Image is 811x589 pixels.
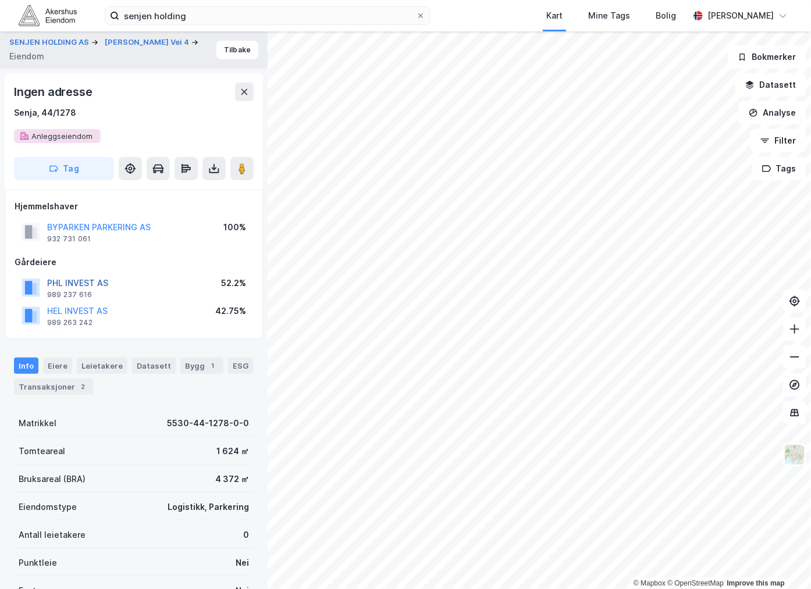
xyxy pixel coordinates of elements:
div: 100% [223,220,246,234]
div: Bygg [180,358,223,374]
div: Leietakere [77,358,127,374]
div: 42.75% [215,304,246,318]
div: Datasett [132,358,176,374]
div: 52.2% [221,276,246,290]
div: Nei [236,556,249,570]
div: Punktleie [19,556,57,570]
div: 0 [243,528,249,542]
div: Tomteareal [19,444,65,458]
div: 2 [77,381,89,392]
div: Bruksareal (BRA) [19,472,86,486]
button: SENJEN HOLDING AS [9,37,91,48]
div: Logistikk, Parkering [168,500,249,514]
div: 1 [207,360,219,372]
div: ESG [228,358,253,374]
div: 4 372 ㎡ [215,472,249,486]
div: Eiendom [9,49,44,63]
button: Analyse [739,101,806,124]
div: Mine Tags [588,9,630,23]
img: Z [784,444,806,466]
div: 989 237 616 [47,290,92,299]
div: Ingen adresse [14,83,94,101]
div: 989 263 242 [47,318,93,327]
div: Hjemmelshaver [15,199,253,213]
div: 1 624 ㎡ [216,444,249,458]
button: Tilbake [216,41,258,59]
a: Improve this map [727,579,785,587]
a: Mapbox [634,579,666,587]
div: Gårdeiere [15,255,253,269]
div: 932 731 061 [47,234,91,244]
div: Senja, 44/1278 [14,106,76,120]
iframe: Chat Widget [753,533,811,589]
div: Kart [546,9,563,23]
div: Bolig [656,9,676,23]
div: Eiere [43,358,72,374]
button: Bokmerker [728,45,806,69]
div: Transaksjoner [14,379,94,395]
div: Antall leietakere [19,528,86,542]
button: Datasett [735,73,806,97]
button: [PERSON_NAME] Vei 4 [105,37,191,48]
div: Eiendomstype [19,500,77,514]
div: [PERSON_NAME] [707,9,774,23]
img: akershus-eiendom-logo.9091f326c980b4bce74ccdd9f866810c.svg [19,5,77,26]
a: OpenStreetMap [667,579,724,587]
div: Info [14,358,38,374]
div: Kontrollprogram for chat [753,533,811,589]
button: Tags [752,157,806,180]
button: Filter [750,129,806,152]
input: Søk på adresse, matrikkel, gårdeiere, leietakere eller personer [119,7,416,24]
div: Matrikkel [19,416,56,430]
div: 5530-44-1278-0-0 [167,416,249,430]
button: Tag [14,157,114,180]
